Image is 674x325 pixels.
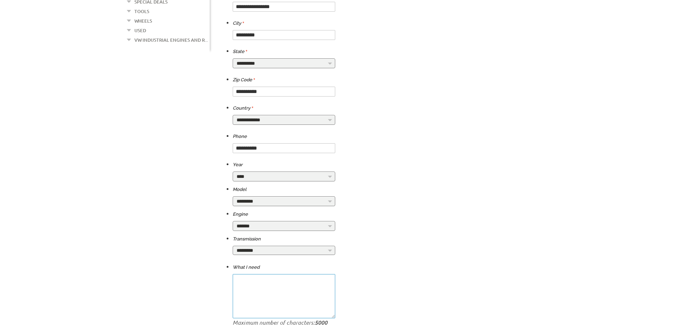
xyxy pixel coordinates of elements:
label: What I need [233,263,260,272]
a: Used [134,26,146,35]
label: Model [233,185,246,194]
label: Engine [233,210,248,219]
label: City [233,19,244,28]
label: Phone [233,132,247,141]
label: Zip Code [233,76,255,84]
a: Wheels [134,16,152,25]
a: Tools [134,7,149,16]
label: Transmission [233,235,261,243]
label: Country [233,104,253,112]
label: State [233,47,247,56]
a: VW Industrial Engines and R... [134,35,208,45]
label: Year [233,161,243,169]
